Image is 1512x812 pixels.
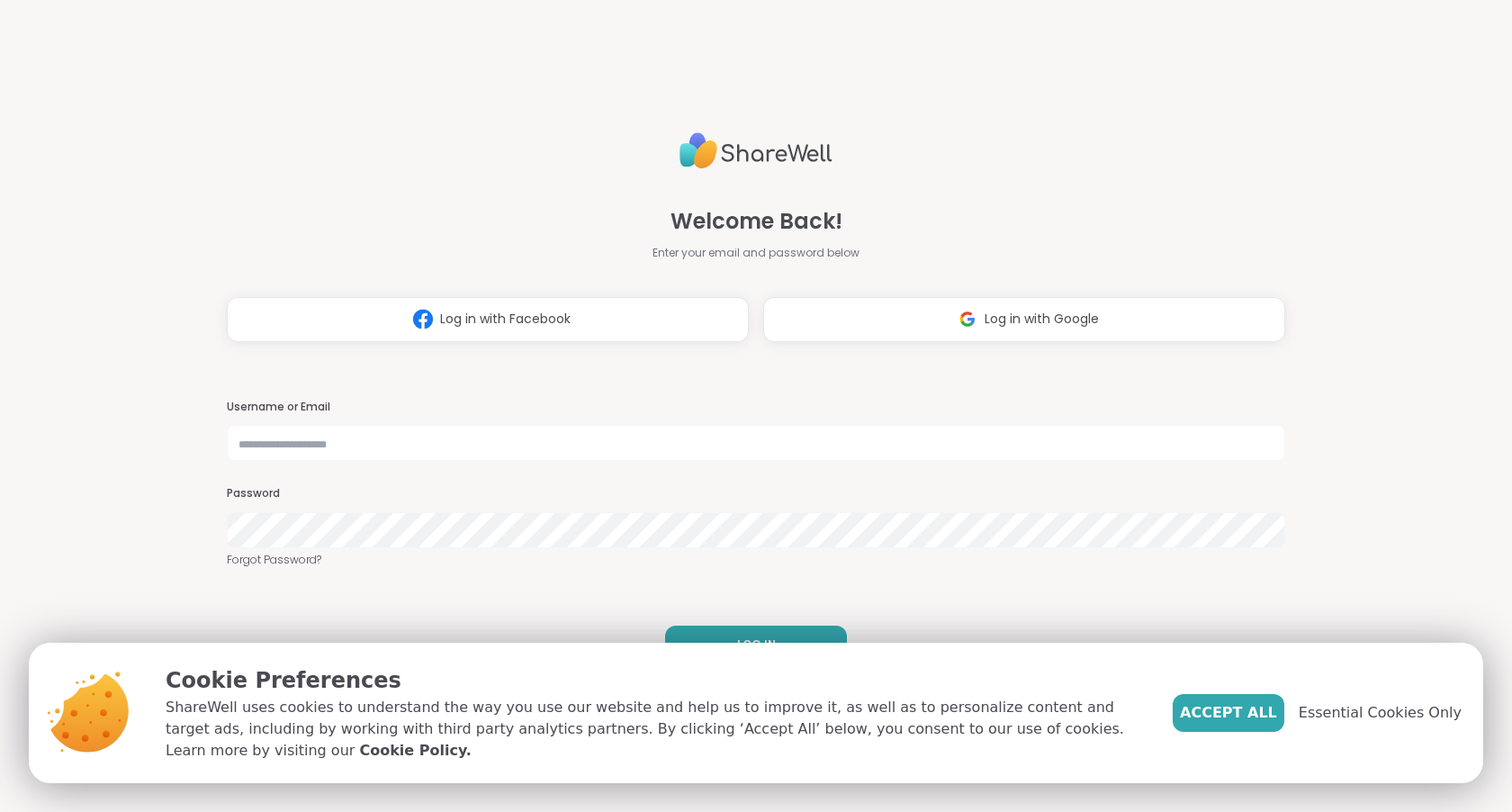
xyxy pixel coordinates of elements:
[166,697,1144,762] p: ShareWell uses cookies to understand the way you use our website and help us to improve it, as we...
[737,636,776,653] span: LOG IN
[763,297,1285,342] button: Log in with Google
[227,400,1285,415] h3: Username or Email
[227,552,1285,568] a: Forgot Password?
[227,297,749,342] button: Log in with Facebook
[670,205,842,238] span: Welcome Back!
[679,125,832,176] img: ShareWell Logo
[406,302,440,336] img: ShareWell Logomark
[1180,702,1277,724] span: Accept All
[166,664,1144,697] p: Cookie Preferences
[227,486,1285,501] h3: Password
[985,310,1099,329] span: Log in with Google
[1299,702,1462,724] span: Essential Cookies Only
[1173,694,1284,732] button: Accept All
[359,740,471,762] a: Cookie Policy.
[950,302,985,336] img: ShareWell Logomark
[665,626,847,663] button: LOG IN
[440,310,571,329] span: Log in with Facebook
[652,245,859,261] span: Enter your email and password below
